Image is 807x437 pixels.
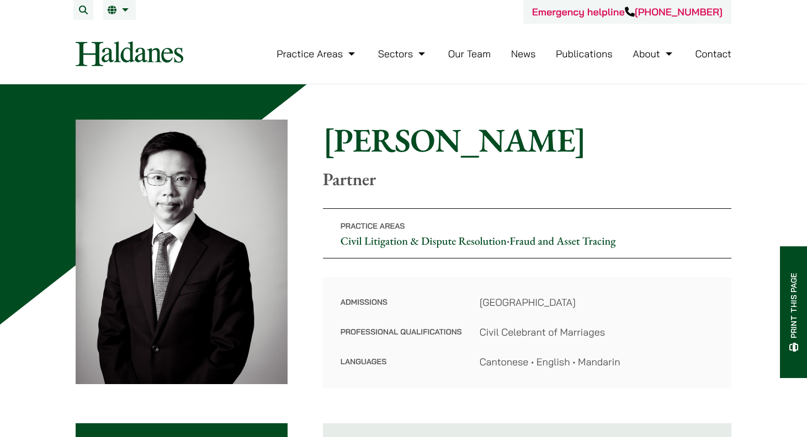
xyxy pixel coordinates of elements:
[378,47,428,60] a: Sectors
[695,47,731,60] a: Contact
[76,120,288,384] img: Henry Ma photo
[480,295,714,310] dd: [GEOGRAPHIC_DATA]
[323,169,731,190] p: Partner
[108,6,131,14] a: EN
[448,47,491,60] a: Our Team
[511,47,536,60] a: News
[480,325,714,339] dd: Civil Celebrant of Marriages
[633,47,675,60] a: About
[341,221,405,231] span: Practice Areas
[556,47,613,60] a: Publications
[480,354,714,369] dd: Cantonese • English • Mandarin
[323,208,731,258] p: •
[341,354,462,369] dt: Languages
[341,234,507,248] a: Civil Litigation & Dispute Resolution
[341,325,462,354] dt: Professional Qualifications
[509,234,615,248] a: Fraud and Asset Tracing
[341,295,462,325] dt: Admissions
[277,47,358,60] a: Practice Areas
[323,120,731,160] h1: [PERSON_NAME]
[76,41,183,66] img: Logo of Haldanes
[532,6,723,18] a: Emergency helpline[PHONE_NUMBER]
